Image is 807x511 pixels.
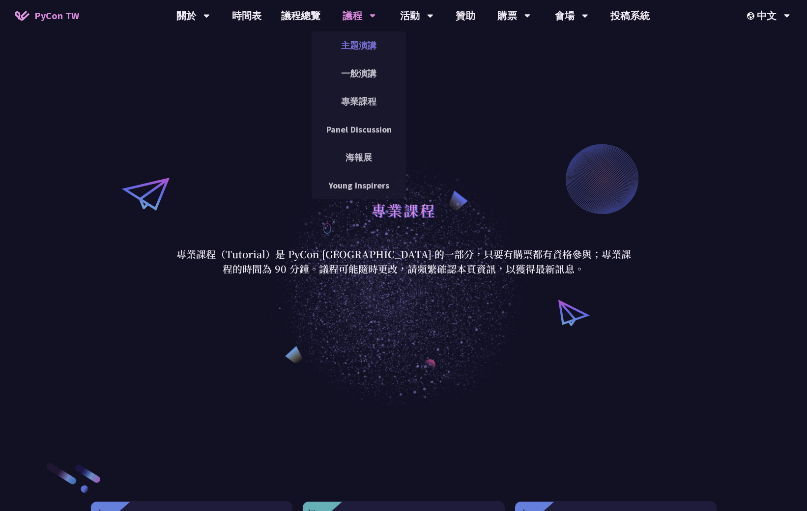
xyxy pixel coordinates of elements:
[5,3,89,28] a: PyCon TW
[312,174,406,197] a: Young Inspirers
[312,62,406,85] a: 一般演講
[175,247,632,276] p: 專業課程（Tutorial）是 PyCon [GEOGRAPHIC_DATA] 的一部分，只要有購票都有資格參與；專業課程的時間為 90 分鐘。議程可能隨時更改，請頻繁確認本頁資訊，以獲得最新訊息。
[34,8,79,23] span: PyCon TW
[312,146,406,169] a: 海報展
[312,90,406,113] a: 專業課程
[15,11,29,21] img: Home icon of PyCon TW 2025
[747,12,757,20] img: Locale Icon
[371,195,436,225] h1: 專業課程
[312,118,406,141] a: Panel Discussion
[312,34,406,57] a: 主題演講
